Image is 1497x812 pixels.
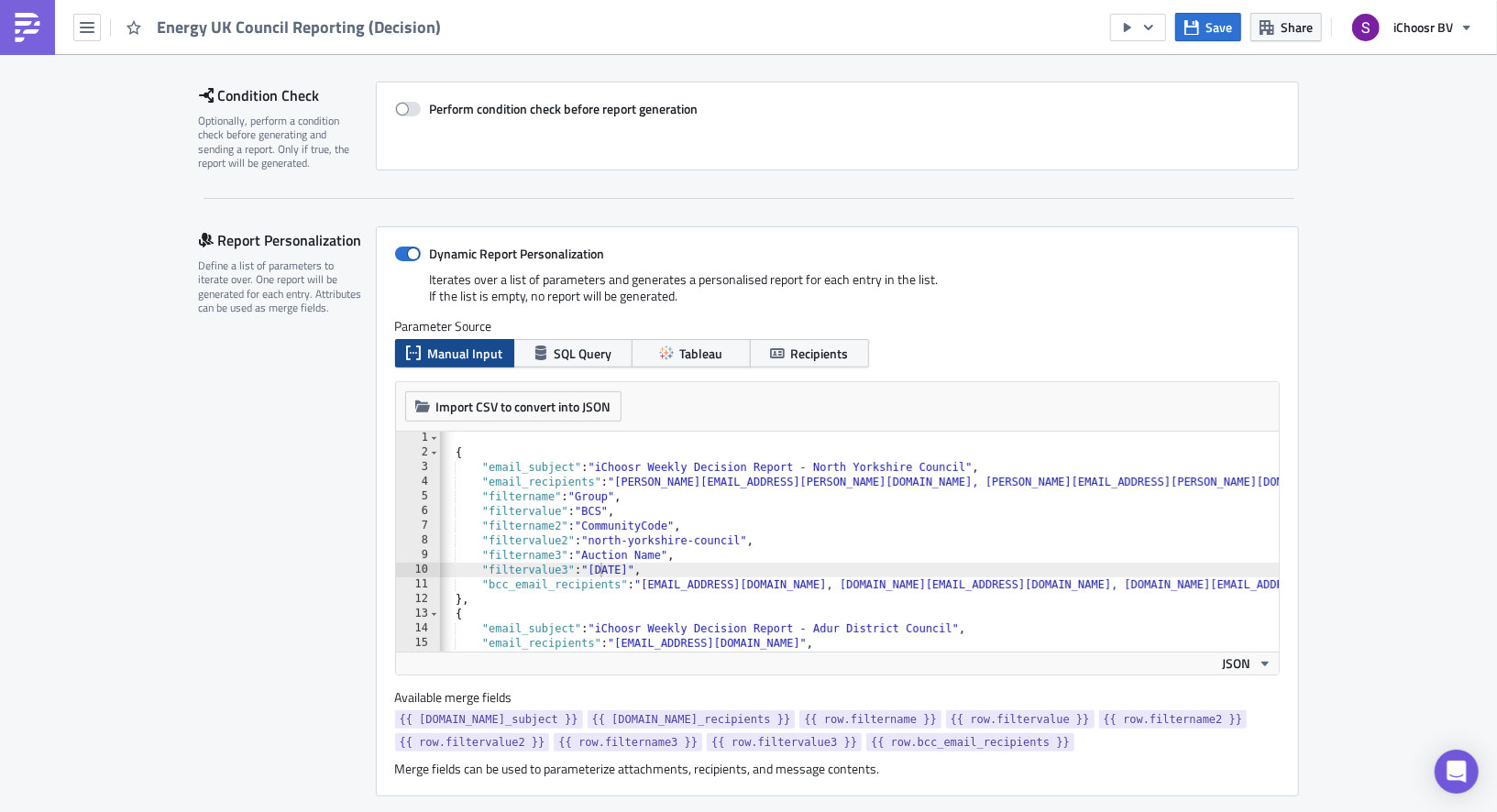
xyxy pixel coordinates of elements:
[396,621,440,636] div: 14
[1250,13,1322,41] button: Share
[395,318,1280,335] label: Parameter Source
[199,114,364,170] div: Optionally, perform a condition check before generating and sending a report. Only if true, the r...
[7,46,875,60] p: 1. Your acceptance overview and headline figures (.pdf)
[199,226,376,254] div: Report Personalization
[7,161,875,175] p: The Data Analysis Team
[1104,710,1243,729] span: {{ row.filtername2 }}
[632,339,751,368] button: Tableau
[7,65,875,79] p: 2. Headline figures for your council(s), your daily figures, and your registrations per postcode ...
[395,271,1280,318] div: Iterates over a list of parameters and generates a personalised report for each entry in the list...
[799,710,941,729] a: {{ row.filtername }}
[7,7,875,271] body: Rich Text Area. Press ALT-0 for help.
[436,397,611,416] span: Import CSV to convert into JSON
[199,258,364,315] div: Define a list of parameters to iterate over. One report will be generated for each entry. Attribu...
[430,99,699,118] strong: Perform condition check before report generation
[7,27,875,40] p: Please see attached for your weekly collective switching update. This email contains the followin...
[395,761,1280,777] div: Merge fields can be used to parameterize attachments, recipients, and message contents.
[946,710,1095,729] a: {{ row.filtervalue }}
[396,651,440,665] div: 16
[396,431,440,445] div: 1
[750,339,869,368] button: Recipients
[1216,653,1279,675] button: JSON
[395,339,514,368] button: Manual Input
[1435,750,1479,794] div: Open Intercom Messenger
[1281,17,1313,37] span: Share
[405,391,622,422] button: Import CSV to convert into JSON
[804,710,937,729] span: {{ row.filtername }}
[7,84,875,98] p: If you have any questions please contact your iChoosr Relationship Manager.
[395,733,550,752] a: {{ row.filtervalue2 }}
[711,733,857,752] span: {{ row.filtervalue3 }}
[396,475,440,489] div: 4
[680,344,723,363] span: Tableau
[396,607,440,621] div: 13
[396,577,440,592] div: 11
[555,344,612,363] span: SQL Query
[396,636,440,651] div: 15
[395,689,533,706] label: Available merge fields
[1223,653,1251,673] span: JSON
[588,710,796,729] a: {{ [DOMAIN_NAME]_recipients }}
[791,344,849,363] span: Recipients
[427,344,502,363] span: Manual Input
[396,489,440,504] div: 5
[1393,17,1453,37] span: iChoosr BV
[707,733,862,752] a: {{ row.filtervalue3 }}
[1205,17,1232,37] span: Save
[396,519,440,533] div: 7
[157,16,443,38] span: Energy UK Council Reporting (Decision)
[396,504,440,519] div: 6
[7,7,875,21] p: Hi,
[1341,7,1483,48] button: iChoosr BV
[396,445,440,460] div: 2
[396,563,440,577] div: 10
[430,244,605,263] strong: Dynamic Report Personalization
[199,82,376,109] div: Condition Check
[396,460,440,475] div: 3
[396,592,440,607] div: 12
[1099,710,1248,729] a: {{ row.filtername2 }}
[13,13,42,42] img: PushMetrics
[400,733,545,752] span: {{ row.filtervalue2 }}
[396,533,440,548] div: 8
[951,710,1090,729] span: {{ row.filtervalue }}
[1350,12,1381,43] img: Avatar
[513,339,633,368] button: SQL Query
[1175,13,1241,41] button: Save
[592,710,791,729] span: {{ [DOMAIN_NAME]_recipients }}
[7,123,875,137] p: Best wishes,
[866,733,1074,752] a: {{ row.bcc_email_recipients }}
[395,710,583,729] a: {{ [DOMAIN_NAME]_subject }}
[396,548,440,563] div: 9
[871,733,1070,752] span: {{ row.bcc_email_recipients }}
[554,733,702,752] a: {{ row.filtername3 }}
[400,710,578,729] span: {{ [DOMAIN_NAME]_subject }}
[558,733,698,752] span: {{ row.filtername3 }}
